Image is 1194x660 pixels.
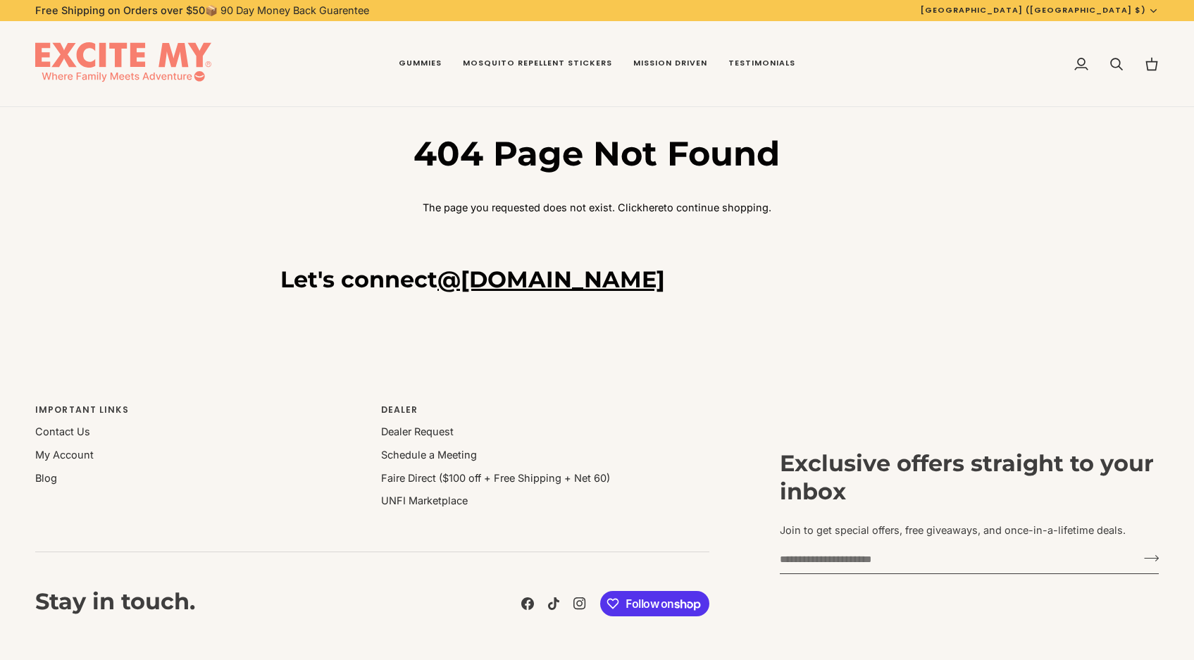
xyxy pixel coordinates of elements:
a: Mission Driven [623,21,718,107]
button: [GEOGRAPHIC_DATA] ([GEOGRAPHIC_DATA] $) [910,4,1169,16]
a: Schedule a Meeting [381,449,477,461]
span: Gummies [399,58,442,69]
button: Join [1136,547,1159,569]
a: Blog [35,472,57,484]
p: The page you requested does not exist. Click to continue shopping. [388,200,805,216]
a: Gummies [388,21,452,107]
p: Important Links [35,404,364,424]
a: Contact Us [35,425,90,437]
a: Testimonials [718,21,806,107]
a: Mosquito Repellent Stickers [452,21,623,107]
span: Mosquito Repellent Stickers [463,58,612,69]
span: Mission Driven [633,58,707,69]
a: My Account [35,449,94,461]
h1: 404 Page Not Found [388,132,805,175]
p: Dealer [381,404,710,424]
a: Faire Direct ($100 off + Free Shipping + Net 60) [381,472,610,484]
h3: Exclusive offers straight to your inbox [780,449,1159,506]
a: @[DOMAIN_NAME] [437,266,665,293]
p: Join to get special offers, free giveaways, and once-in-a-lifetime deals. [780,523,1159,538]
h3: Stay in touch. [35,587,195,620]
h3: Let's connect [280,266,914,294]
input: your-email@example.com [780,547,1136,573]
span: Testimonials [728,58,795,69]
img: EXCITE MY® [35,42,211,86]
a: UNFI Marketplace [381,494,468,506]
a: here [642,201,664,213]
strong: Free Shipping on Orders over $50 [35,4,205,16]
p: 📦 90 Day Money Back Guarentee [35,3,369,18]
a: Dealer Request [381,425,454,437]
